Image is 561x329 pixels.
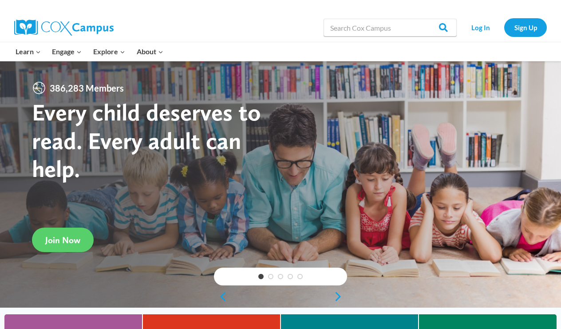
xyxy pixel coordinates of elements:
span: Explore [93,46,125,57]
a: Log In [461,18,500,36]
a: 1 [258,274,264,279]
img: Cox Campus [14,20,114,36]
a: previous [214,291,227,302]
a: Sign Up [504,18,547,36]
span: Engage [52,46,82,57]
nav: Primary Navigation [10,42,169,61]
a: next [334,291,347,302]
span: Join Now [45,235,80,245]
input: Search Cox Campus [324,19,457,36]
span: About [137,46,163,57]
span: Learn [16,46,41,57]
nav: Secondary Navigation [461,18,547,36]
div: content slider buttons [214,288,347,305]
a: 3 [278,274,283,279]
a: 5 [297,274,303,279]
a: Join Now [32,228,94,252]
span: 386,283 Members [46,81,127,95]
a: 4 [288,274,293,279]
strong: Every child deserves to read. Every adult can help. [32,98,261,183]
a: 2 [268,274,273,279]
